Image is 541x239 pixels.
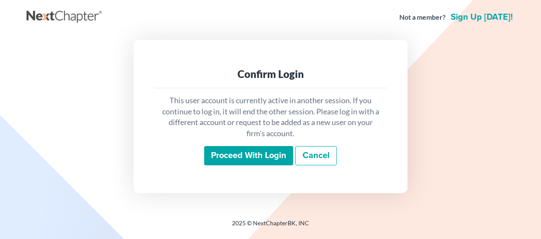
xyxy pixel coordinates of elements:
[449,13,514,21] a: Sign up [DATE]!
[295,146,337,166] a: Cancel
[399,12,446,22] strong: Not a member?
[161,95,380,139] p: This user account is currently active in another session. If you continue to log in, it will end ...
[27,219,514,234] div: 2025 © NextChapterBK, INC
[161,67,380,81] div: Confirm Login
[204,146,293,166] input: Proceed with login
